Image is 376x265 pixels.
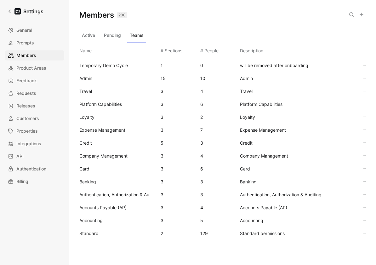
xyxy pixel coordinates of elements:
div: 3 [200,139,203,147]
span: Standard [79,231,99,236]
div: 3 [161,101,163,108]
div: 7 [200,126,203,134]
div: Loyalty32Loyalty [74,111,371,124]
a: Authentication [5,164,64,174]
span: Requests [16,89,36,97]
span: Accounting [240,217,355,224]
div: Name [79,47,92,55]
div: 15 [161,75,166,82]
span: Card [240,165,355,173]
div: Temporary Demo Cycle10will be removed after onboarding [74,59,371,72]
span: Accounting [79,218,103,223]
span: Banking [79,179,96,184]
div: Authentication, Authorization & Auditing33Authentication, Authorization & Auditing [74,188,371,201]
a: Integrations [5,139,64,149]
span: Admin [79,76,92,81]
span: Billing [16,178,28,185]
div: 3 [161,152,163,160]
div: 200 [117,12,127,18]
a: Members [5,50,64,60]
div: Travel34Travel [74,85,371,98]
button: Teams [127,30,146,40]
span: Members [16,52,36,59]
span: Card [79,166,89,171]
span: Credit [79,140,92,146]
button: Pending [101,30,123,40]
span: Travel [240,88,355,95]
div: 6 [200,101,203,108]
span: will be removed after onboarding [240,62,355,69]
div: Card36Card [74,162,371,175]
span: Company Management [240,152,355,160]
span: Banking [240,178,355,186]
div: 2 [161,230,163,237]
span: Expense Management [79,127,125,133]
a: Feedback [5,76,64,86]
span: Expense Management [240,126,355,134]
span: Temporary Demo Cycle [79,63,128,68]
div: Description [240,47,263,55]
div: 3 [161,204,163,211]
span: Authentication, Authorization & Auditing [240,191,355,199]
div: 1 [161,62,163,69]
span: Platform Capabilities [79,101,122,107]
div: 129 [200,230,208,237]
div: 3 [161,165,163,173]
div: 10 [200,75,205,82]
div: 0 [200,62,203,69]
span: Standard permissions [240,230,355,237]
span: Customers [16,115,39,122]
div: 4 [200,152,203,160]
div: 3 [161,178,163,186]
span: General [16,26,32,34]
span: Authentication [16,165,46,173]
a: Requests [5,88,64,98]
div: 4 [200,204,203,211]
div: Expense Management37Expense Management [74,124,371,136]
span: Loyalty [79,114,94,120]
span: Accounts Payable (AP) [240,204,355,211]
span: Platform Capabilities [240,101,355,108]
div: 3 [161,88,163,95]
span: Product Areas [16,64,46,72]
a: Prompts [5,38,64,48]
div: Company Management34Company Management [74,149,371,162]
button: Active [79,30,98,40]
div: Platform Capabilities36Platform Capabilities [74,98,371,111]
span: API [16,153,24,160]
div: 5 [200,217,203,224]
span: Properties [16,127,38,135]
div: 5 [161,139,163,147]
h1: Settings [23,8,43,15]
span: Releases [16,102,35,110]
a: Releases [5,101,64,111]
div: Standard2129Standard permissions [74,227,371,240]
div: # Sections [161,47,182,55]
div: Banking33Banking [74,175,371,188]
div: 3 [161,113,163,121]
span: Admin [240,75,355,82]
div: Admin1510Admin [74,72,371,85]
a: Properties [5,126,64,136]
div: 3 [161,126,163,134]
div: 2 [200,113,203,121]
div: 3 [161,217,163,224]
span: Accounts Payable (AP) [79,205,127,210]
a: Customers [5,113,64,124]
span: Feedback [16,77,37,84]
a: Settings [5,5,46,18]
div: 3 [200,191,203,199]
div: # People [200,47,219,55]
div: 4 [200,88,203,95]
a: API [5,151,64,161]
span: Loyalty [240,113,355,121]
div: Accounts Payable (AP)34Accounts Payable (AP) [74,201,371,214]
span: Authentication, Authorization & Auditing [79,192,161,197]
span: Travel [79,89,92,94]
div: 3 [200,178,203,186]
div: 3 [161,191,163,199]
a: Billing [5,176,64,187]
a: Product Areas [5,63,64,73]
a: General [5,25,64,35]
div: Credit53Credit [74,136,371,149]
